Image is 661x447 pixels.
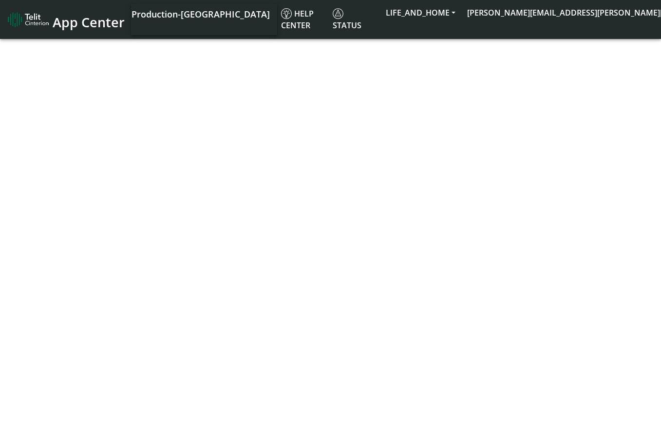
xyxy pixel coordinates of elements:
a: Status [329,4,380,35]
span: App Center [53,13,125,31]
button: LIFE_AND_HOME [380,4,461,21]
img: status.svg [333,8,343,19]
img: logo-telit-cinterion-gw-new.png [8,12,49,27]
img: knowledge.svg [281,8,292,19]
a: App Center [8,9,123,30]
a: Help center [277,4,329,35]
a: Your current platform instance [131,4,269,23]
span: Status [333,8,361,31]
span: Help center [281,8,314,31]
span: Production-[GEOGRAPHIC_DATA] [132,8,270,20]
